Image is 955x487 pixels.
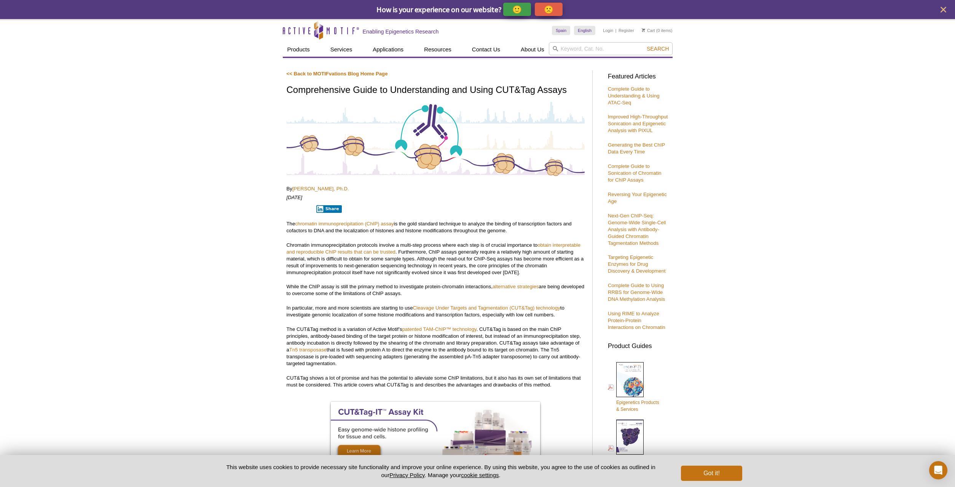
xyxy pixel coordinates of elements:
p: 🙂 [512,5,522,14]
button: Got it! [681,466,742,481]
a: obtain interpretable and reproducible ChIP results that can be trusted [287,242,581,255]
a: English [574,26,595,35]
a: Spain [552,26,570,35]
a: patented TAM-ChIP™ technology [402,326,477,332]
a: Complete Guide to Using RRBS for Genome-Wide DNA Methylation Analysis [608,283,665,302]
em: [DATE] [287,195,303,200]
div: Open Intercom Messenger [929,461,947,479]
a: Reversing Your Epigenetic Age [608,192,667,204]
span: Search [647,46,669,52]
a: Targeting Epigenetic Enzymes for Drug Discovery & Development [608,254,666,274]
p: This website uses cookies to provide necessary site functionality and improve your online experie... [213,463,669,479]
a: Register [619,28,634,33]
a: Services [326,42,357,57]
p: Chromatin immunoprecipitation protocols involve a multi-step process where each step is of crucia... [287,242,585,276]
a: Epigenetics Products& Services [608,361,659,414]
input: Keyword, Cat. No. [549,42,673,55]
a: chromatin immunoprecipitation (ChIP) assay [295,221,394,227]
a: [PERSON_NAME], Ph.D. [292,186,349,192]
img: Optimized CUT&Tag-IT Assay Kit [331,402,540,465]
a: Applications [368,42,408,57]
h3: Product Guides [608,339,669,350]
img: Epi_brochure_140604_cover_web_70x200 [616,362,644,397]
h3: Featured Articles [608,73,669,80]
a: Antibodies forEpigenetics &Gene Regulation [608,419,650,478]
p: The is the gold standard technique to analyze the binding of transcription factors and cofactors ... [287,220,585,234]
button: Share [316,205,342,213]
a: Next-Gen ChIP-Seq: Genome-Wide Single-Cell Analysis with Antibody-Guided Chromatin Tagmentation M... [608,213,666,246]
a: Resources [419,42,456,57]
span: Epigenetics Products & Services [616,400,659,412]
img: Your Cart [642,28,645,32]
a: Complete Guide to Understanding & Using ATAC-Seq [608,86,660,105]
a: alternative strategies [493,284,539,289]
a: Improved High-Throughput Sonication and Epigenetic Analysis with PIXUL [608,114,668,133]
button: Search [644,45,671,52]
a: Contact Us [467,42,505,57]
p: By [287,185,585,192]
p: The CUT&Tag method is a variation of Active Motif’s . CUT&Tag is based on the main ChIP principle... [287,326,585,367]
li: | [615,26,617,35]
a: << Back to MOTIFvations Blog Home Page [287,71,388,77]
a: Cart [642,28,655,33]
span: How is your experience on our website? [376,5,502,14]
p: 🙁 [544,5,553,14]
img: Antibody-Based Tagmentation Notes [287,101,585,177]
a: Cleavage Under Targets and Tagmentation (CUT&Tag) technology [413,305,560,311]
a: About Us [516,42,549,57]
a: Privacy Policy [389,472,424,478]
a: Generating the Best ChIP Data Every Time [608,142,665,155]
h1: Comprehensive Guide to Understanding and Using CUT&Tag Assays [287,85,585,96]
li: (0 items) [642,26,673,35]
button: cookie settings [461,472,499,478]
a: Login [603,28,613,33]
a: Tn5 transposase [289,347,327,353]
iframe: X Post Button [287,205,311,212]
p: While the ChIP assay is still the primary method to investigate protein-chromatin interactions, a... [287,283,585,297]
p: In particular, more and more scientists are starting to use to investigate genomic localization o... [287,305,585,318]
button: close [939,5,948,14]
h2: Enabling Epigenetics Research [363,28,439,35]
a: Complete Guide to Sonication of Chromatin for ChIP Assays [608,163,662,183]
img: Abs_epi_2015_cover_web_70x200 [616,420,644,455]
a: Using RIME to Analyze Protein-Protein Interactions on Chromatin [608,311,665,330]
p: CUT&Tag shows a lot of promise and has the potential to alleviate some ChIP limitations, but it a... [287,375,585,388]
a: Products [283,42,314,57]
